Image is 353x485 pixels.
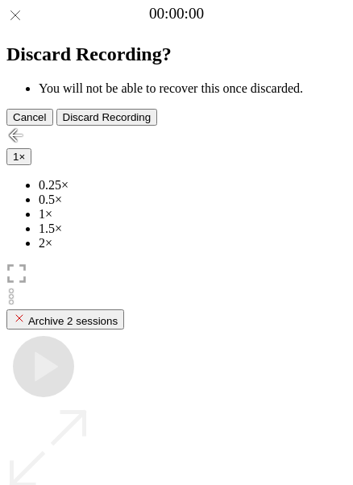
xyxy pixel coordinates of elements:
h2: Discard Recording? [6,44,347,65]
span: 1 [13,151,19,163]
button: Discard Recording [56,109,158,126]
li: You will not be able to recover this once discarded. [39,81,347,96]
button: Cancel [6,109,53,126]
li: 2× [39,236,347,251]
li: 1.5× [39,222,347,236]
a: 00:00:00 [149,5,204,23]
li: 0.25× [39,178,347,193]
button: 1× [6,148,31,165]
div: Archive 2 sessions [13,312,118,327]
button: Archive 2 sessions [6,309,124,330]
li: 1× [39,207,347,222]
li: 0.5× [39,193,347,207]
